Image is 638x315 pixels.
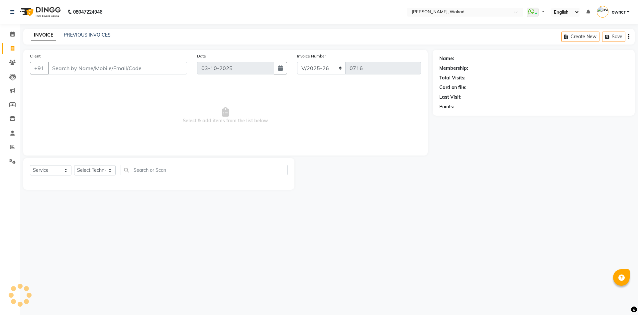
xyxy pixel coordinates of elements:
[439,94,462,101] div: Last Visit:
[439,103,454,110] div: Points:
[73,3,102,21] b: 08047224946
[297,53,326,59] label: Invoice Number
[439,65,468,72] div: Membership:
[439,55,454,62] div: Name:
[17,3,62,21] img: logo
[121,165,288,175] input: Search or Scan
[30,53,41,59] label: Client
[31,29,56,41] a: INVOICE
[561,32,599,42] button: Create New
[48,62,187,74] input: Search by Name/Mobile/Email/Code
[30,62,49,74] button: +91
[439,84,467,91] div: Card on file:
[602,32,625,42] button: Save
[439,74,466,81] div: Total Visits:
[612,9,625,16] span: owner
[197,53,206,59] label: Date
[64,32,111,38] a: PREVIOUS INVOICES
[30,82,421,149] span: Select & add items from the list below
[597,6,608,18] img: owner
